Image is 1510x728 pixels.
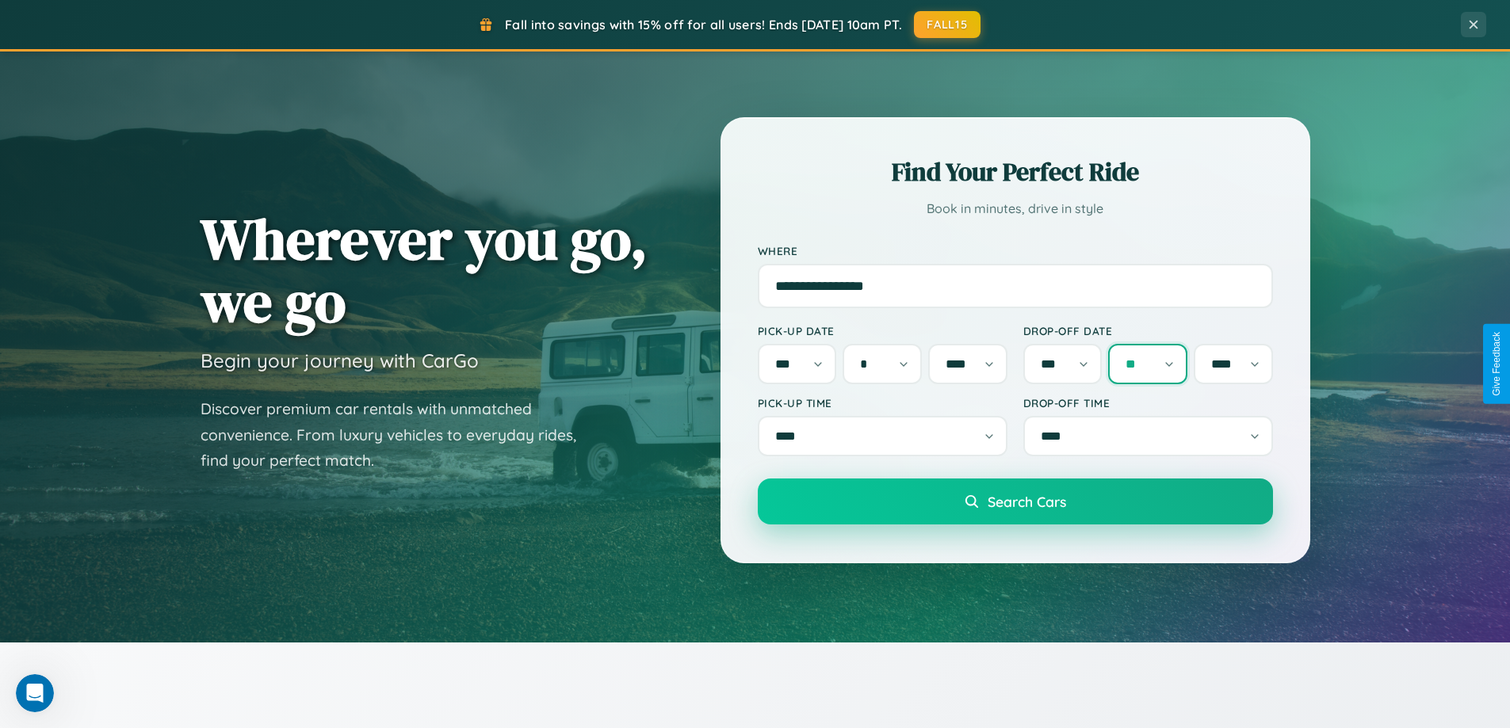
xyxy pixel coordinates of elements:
[758,197,1273,220] p: Book in minutes, drive in style
[505,17,902,32] span: Fall into savings with 15% off for all users! Ends [DATE] 10am PT.
[758,324,1007,337] label: Pick-up Date
[1023,324,1273,337] label: Drop-off Date
[758,154,1273,189] h2: Find Your Perfect Ride
[201,396,597,474] p: Discover premium car rentals with unmatched convenience. From luxury vehicles to everyday rides, ...
[1023,396,1273,410] label: Drop-off Time
[201,349,479,372] h3: Begin your journey with CarGo
[16,674,54,712] iframe: Intercom live chat
[758,478,1273,524] button: Search Cars
[914,11,981,38] button: FALL15
[758,244,1273,257] label: Where
[1491,332,1502,396] div: Give Feedback
[201,208,648,333] h1: Wherever you go, we go
[758,396,1007,410] label: Pick-up Time
[988,493,1066,510] span: Search Cars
